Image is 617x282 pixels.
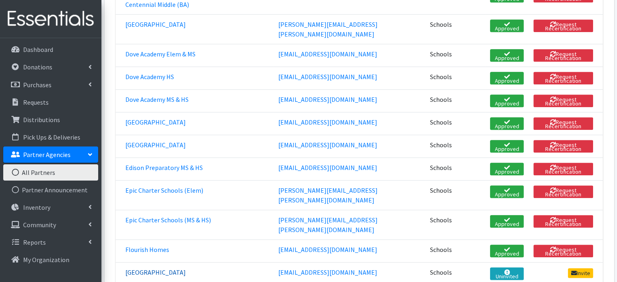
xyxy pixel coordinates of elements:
[3,5,98,32] img: HumanEssentials
[125,216,211,224] a: Epic Charter Schools (MS & HS)
[425,135,457,157] td: Schools
[425,157,457,180] td: Schools
[3,59,98,75] a: Donations
[278,73,377,81] a: [EMAIL_ADDRESS][DOMAIN_NAME]
[425,210,457,239] td: Schools
[425,67,457,89] td: Schools
[23,221,56,229] p: Community
[490,163,524,175] a: Approved
[533,140,593,153] button: Request Recertification
[568,268,593,278] a: Invite
[125,50,196,58] a: Dove Academy Elem & MS
[3,234,98,250] a: Reports
[425,180,457,210] td: Schools
[125,118,186,126] a: [GEOGRAPHIC_DATA]
[278,268,377,276] a: [EMAIL_ADDRESS][DOMAIN_NAME]
[3,146,98,163] a: Partner Agencies
[23,116,60,124] p: Distributions
[490,215,524,228] a: Approved
[490,72,524,84] a: Approved
[125,20,186,28] a: [GEOGRAPHIC_DATA]
[125,186,203,194] a: Epic Charter Schools (Elem)
[278,118,377,126] a: [EMAIL_ADDRESS][DOMAIN_NAME]
[3,112,98,128] a: Distributions
[533,49,593,62] button: Request Recertification
[3,252,98,268] a: My Organization
[490,267,524,280] a: Uninvited
[278,20,378,38] a: [PERSON_NAME][EMAIL_ADDRESS][PERSON_NAME][DOMAIN_NAME]
[3,217,98,233] a: Community
[3,129,98,145] a: Pick Ups & Deliveries
[125,95,189,103] a: Dove Academy MS & HS
[533,185,593,198] button: Request Recertification
[23,256,69,264] p: My Organization
[125,73,174,81] a: Dove Academy HS
[23,203,50,211] p: Inventory
[490,19,524,32] a: Approved
[490,185,524,198] a: Approved
[23,238,46,246] p: Reports
[125,141,186,149] a: [GEOGRAPHIC_DATA]
[3,41,98,58] a: Dashboard
[533,117,593,130] button: Request Recertification
[125,245,169,254] a: Flourish Homes
[23,98,49,106] p: Requests
[3,182,98,198] a: Partner Announcement
[3,77,98,93] a: Purchases
[278,216,378,234] a: [PERSON_NAME][EMAIL_ADDRESS][PERSON_NAME][DOMAIN_NAME]
[490,95,524,107] a: Approved
[533,72,593,84] button: Request Recertification
[3,94,98,110] a: Requests
[278,95,377,103] a: [EMAIL_ADDRESS][DOMAIN_NAME]
[278,164,377,172] a: [EMAIL_ADDRESS][DOMAIN_NAME]
[278,245,377,254] a: [EMAIL_ADDRESS][DOMAIN_NAME]
[23,151,71,159] p: Partner Agencies
[23,63,52,71] p: Donations
[533,215,593,228] button: Request Recertification
[490,117,524,130] a: Approved
[23,133,80,141] p: Pick Ups & Deliveries
[23,81,52,89] p: Purchases
[533,19,593,32] button: Request Recertification
[3,199,98,215] a: Inventory
[425,89,457,112] td: Schools
[23,45,53,54] p: Dashboard
[490,245,524,257] a: Approved
[533,163,593,175] button: Request Recertification
[490,140,524,153] a: Approved
[533,95,593,107] button: Request Recertification
[533,245,593,257] button: Request Recertification
[3,164,98,181] a: All Partners
[278,50,377,58] a: [EMAIL_ADDRESS][DOMAIN_NAME]
[490,49,524,62] a: Approved
[425,14,457,44] td: Schools
[125,164,203,172] a: Edison Preparatory MS & HS
[278,186,378,204] a: [PERSON_NAME][EMAIL_ADDRESS][PERSON_NAME][DOMAIN_NAME]
[425,44,457,67] td: Schools
[125,268,186,276] a: [GEOGRAPHIC_DATA]
[425,112,457,135] td: Schools
[278,141,377,149] a: [EMAIL_ADDRESS][DOMAIN_NAME]
[425,239,457,262] td: Schools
